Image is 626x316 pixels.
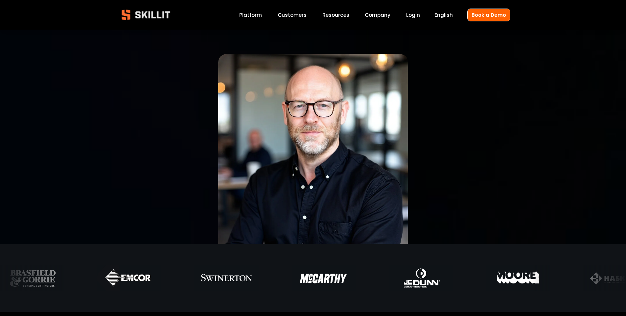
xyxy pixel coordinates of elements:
div: language picker [434,11,453,19]
a: Customers [278,11,307,19]
a: Book a Demo [467,9,510,21]
img: Skillit [116,5,176,25]
span: Resources [322,11,349,19]
a: Login [406,11,420,19]
a: Platform [239,11,262,19]
a: Company [365,11,390,19]
span: English [434,11,453,19]
a: folder dropdown [322,11,349,19]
